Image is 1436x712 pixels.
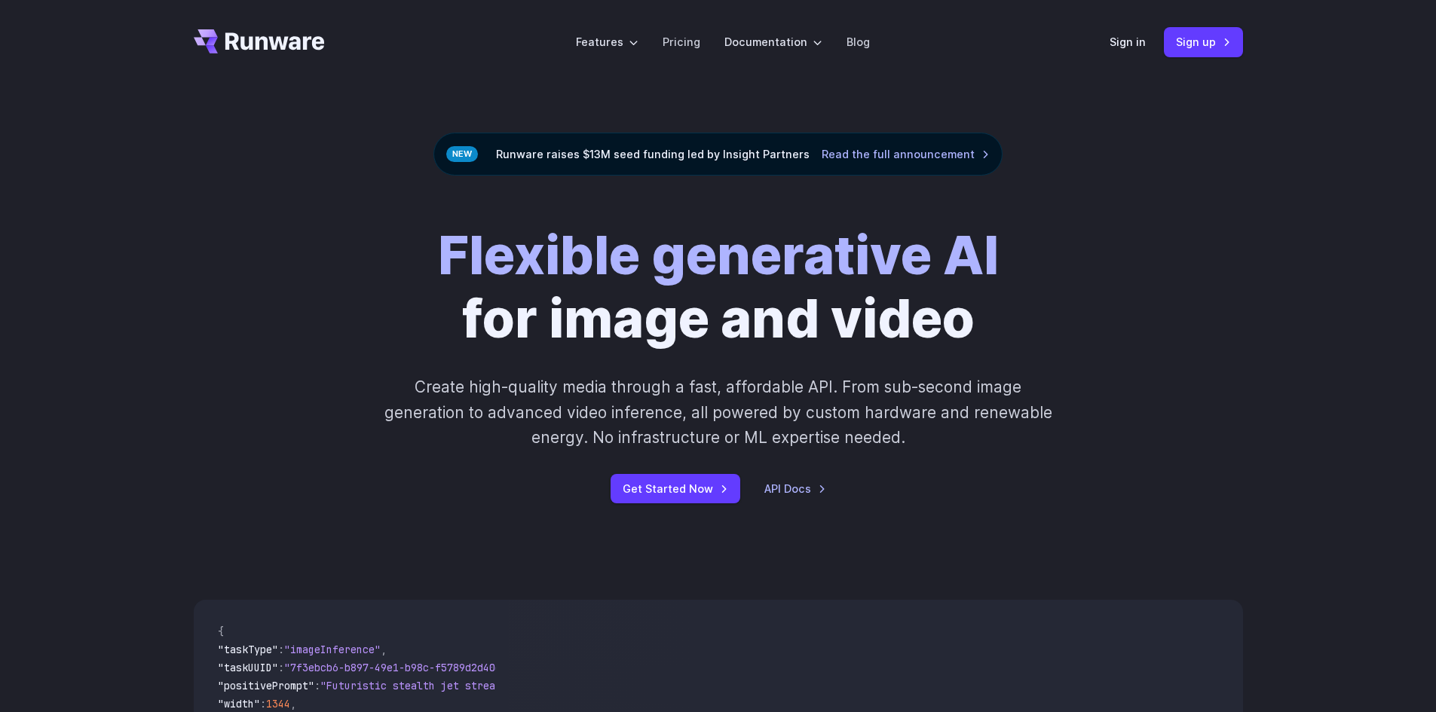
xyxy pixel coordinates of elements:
span: : [260,697,266,710]
span: "taskUUID" [218,661,278,674]
span: : [278,661,284,674]
a: Read the full announcement [822,145,990,163]
span: "Futuristic stealth jet streaking through a neon-lit cityscape with glowing purple exhaust" [320,679,869,692]
div: Runware raises $13M seed funding led by Insight Partners [433,133,1003,176]
span: : [314,679,320,692]
span: "positivePrompt" [218,679,314,692]
span: "width" [218,697,260,710]
a: Blog [847,33,870,50]
p: Create high-quality media through a fast, affordable API. From sub-second image generation to adv... [382,374,1054,450]
span: 1344 [266,697,290,710]
a: Pricing [663,33,700,50]
strong: Flexible generative AI [438,223,999,287]
h1: for image and video [438,224,999,350]
a: Sign up [1164,27,1243,57]
span: "7f3ebcb6-b897-49e1-b98c-f5789d2d40d7" [284,661,513,674]
label: Features [576,33,638,50]
span: "taskType" [218,643,278,656]
span: , [290,697,296,710]
span: "imageInference" [284,643,381,656]
label: Documentation [724,33,822,50]
span: { [218,625,224,638]
a: Go to / [194,29,325,53]
a: Get Started Now [611,474,740,503]
span: , [381,643,387,656]
a: Sign in [1110,33,1146,50]
span: : [278,643,284,656]
a: API Docs [764,480,826,497]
